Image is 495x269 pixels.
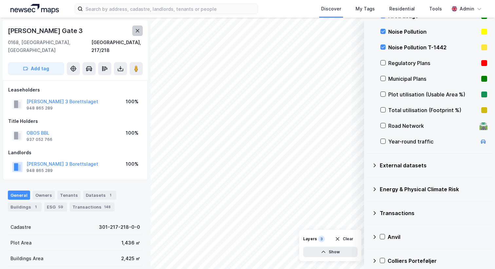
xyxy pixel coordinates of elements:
[10,239,31,247] div: Plot Area
[121,255,140,262] div: 2,425 ㎡
[389,5,415,13] div: Residential
[44,202,67,211] div: ESG
[83,4,258,14] input: Search by address, cadastre, landlords, tenants or people
[33,191,55,200] div: Owners
[8,39,91,54] div: 0168, [GEOGRAPHIC_DATA], [GEOGRAPHIC_DATA]
[8,191,30,200] div: General
[126,129,138,137] div: 100%
[103,204,112,210] div: 148
[10,223,31,231] div: Cadastre
[8,25,84,36] div: [PERSON_NAME] Gate 3
[8,202,42,211] div: Buildings
[388,75,479,83] div: Municipal Plans
[27,137,52,142] div: 937 052 766
[303,247,357,257] button: Show
[121,239,140,247] div: 1,436 ㎡
[32,204,39,210] div: 1
[99,223,140,231] div: 301-217-218-0-0
[303,236,317,242] div: Layers
[388,43,479,51] div: Noise Pollution T-1442
[8,62,64,75] button: Add tag
[388,28,479,36] div: Noise Pollution
[10,255,43,262] div: Buildings Area
[388,257,487,265] div: Colliers Porteføljer
[331,234,358,244] button: Clear
[318,236,325,242] div: 3
[388,59,479,67] div: Regulatory Plans
[388,233,487,241] div: Anvil
[83,191,116,200] div: Datasets
[388,122,477,130] div: Road Network
[57,204,64,210] div: 59
[107,192,114,198] div: 1
[388,106,479,114] div: Total utilisation (Footprint %)
[70,202,115,211] div: Transactions
[388,91,479,98] div: Plot utilisation (Usable Area %)
[429,5,442,13] div: Tools
[91,39,143,54] div: [GEOGRAPHIC_DATA], 217/218
[380,185,487,193] div: Energy & Physical Climate Risk
[27,106,53,111] div: 948 865 289
[380,209,487,217] div: Transactions
[479,122,488,130] div: 🛣️
[126,160,138,168] div: 100%
[462,238,495,269] iframe: Chat Widget
[57,191,81,200] div: Tenants
[8,149,142,157] div: Landlords
[380,161,487,169] div: External datasets
[356,5,375,13] div: My Tags
[126,98,138,106] div: 100%
[10,4,59,14] img: logo.a4113a55bc3d86da70a041830d287a7e.svg
[27,168,53,173] div: 948 865 289
[8,86,142,94] div: Leaseholders
[462,238,495,269] div: Widżet czatu
[321,5,341,13] div: Discover
[460,5,474,13] div: Admin
[8,117,142,125] div: Title Holders
[388,138,477,145] div: Year-round traffic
